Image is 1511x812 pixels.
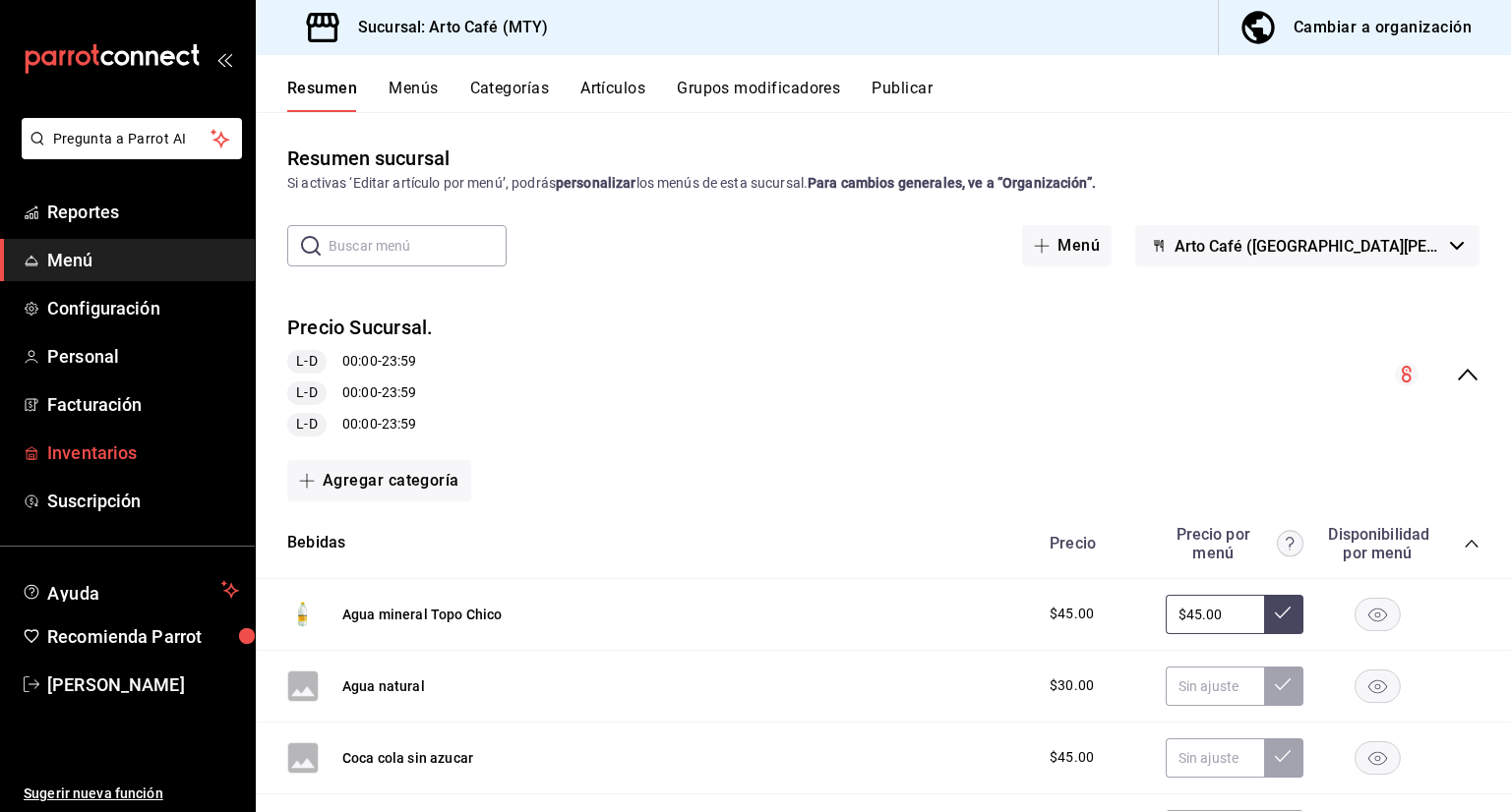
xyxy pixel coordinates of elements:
[47,488,239,514] span: Suscripción
[1166,595,1264,634] input: Sin ajuste
[872,79,933,112] button: Publicar
[53,129,212,149] span: Pregunta a Parrot AI
[287,381,433,405] div: 00:00 - 23:59
[24,783,239,804] span: Sugerir nueva función
[342,676,425,696] button: Agua natural
[808,175,1096,191] strong: Para cambios generales, ve a “Organización”.
[47,199,239,225] span: Reportes
[287,413,433,436] div: 00:00 - 23:59
[287,79,357,112] button: Resumen
[1050,604,1094,624] span: $45.00
[287,79,1511,112] div: navigation tabs
[47,343,239,370] span: Personal
[1464,536,1480,551] button: collapse-category-row
[288,414,325,435] span: L-D
[342,16,548,39] h3: Sucursal: Arto Café (MTY)
[287,460,471,501] button: Agregar categoría
[389,79,438,112] button: Menús
[677,79,840,112] button: Grupos modificadores
[1022,225,1112,266] button: Menú
[47,578,213,602] span: Ayuda
[1166,738,1264,778] input: Sin ajuste
[556,175,636,191] strong: personalizar
[1166,525,1303,562] div: Precio por menú
[1030,534,1156,552] div: Precio
[47,671,239,698] span: [PERSON_NAME]
[22,118,242,159] button: Pregunta a Parrot AI
[287,314,433,342] button: Precio Sucursal.
[1294,14,1472,41] div: Cambiar a organización
[288,351,325,372] span: L-D
[256,298,1511,452] div: collapse-menu-row
[287,144,450,173] div: Resumen sucursal
[47,623,239,650] span: Recomienda Parrot
[580,79,645,112] button: Artículos
[47,295,239,321] span: Configuración
[216,51,232,67] button: open_drawer_menu
[287,350,433,374] div: 00:00 - 23:59
[47,247,239,273] span: Menú
[1135,225,1480,266] button: Arto Café ([GEOGRAPHIC_DATA][PERSON_NAME])
[1175,237,1442,256] span: Arto Café ([GEOGRAPHIC_DATA][PERSON_NAME])
[287,173,1480,194] div: Si activas ‘Editar artículo por menú’, podrás los menús de esta sucursal.
[329,226,507,265] input: Buscar menú
[342,605,502,624] button: Agua mineral Topo Chico
[1050,675,1094,696] span: $30.00
[342,748,473,768] button: Coca cola sin azucar
[1328,525,1426,562] div: Disponibilidad por menú
[470,79,550,112] button: Categorías
[288,382,325,403] span: L-D
[287,599,319,630] img: Preview
[47,439,239,466] span: Inventarios
[1050,747,1094,768] span: $45.00
[14,143,242,163] a: Pregunta a Parrot AI
[287,532,345,554] button: Bebidas
[1166,667,1264,706] input: Sin ajuste
[47,391,239,418] span: Facturación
